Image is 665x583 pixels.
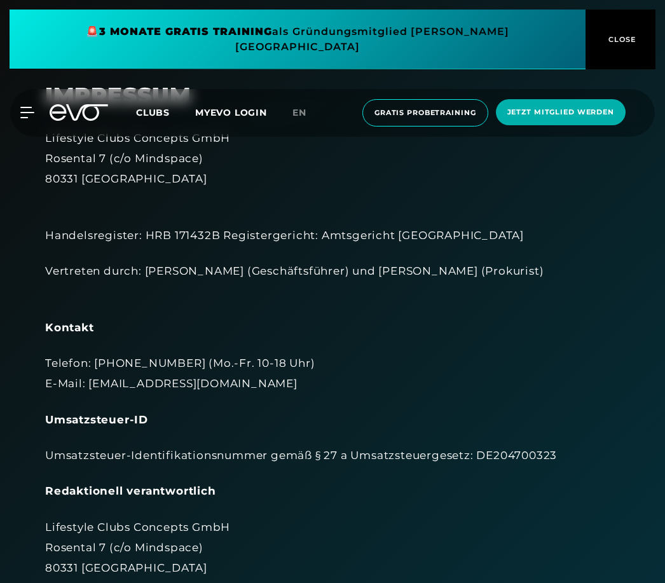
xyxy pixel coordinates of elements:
[136,106,195,118] a: Clubs
[195,107,267,118] a: MYEVO LOGIN
[359,99,492,127] a: Gratis Probetraining
[492,99,629,127] a: Jetzt Mitglied werden
[292,107,306,118] span: en
[45,353,620,394] div: Telefon: [PHONE_NUMBER] (Mo.-Fr. 10-18 Uhr) E-Mail: [EMAIL_ADDRESS][DOMAIN_NAME]
[45,128,620,189] div: Lifestyle Clubs Concepts GmbH Rosental 7 (c/o Mindspace) 80331 [GEOGRAPHIC_DATA]
[45,321,94,334] strong: Kontakt
[507,107,614,118] span: Jetzt Mitglied werden
[45,261,620,302] div: Vertreten durch: [PERSON_NAME] (Geschäftsführer) und [PERSON_NAME] (Prokurist)
[45,517,620,579] div: Lifestyle Clubs Concepts GmbH Rosental 7 (c/o Mindspace) 80331 [GEOGRAPHIC_DATA]
[374,107,476,118] span: Gratis Probetraining
[45,445,620,465] div: Umsatzsteuer-Identifikationsnummer gemäß § 27 a Umsatzsteuergesetz: DE204700323
[136,107,170,118] span: Clubs
[45,205,620,246] div: Handelsregister: HRB 171432B Registergericht: Amtsgericht [GEOGRAPHIC_DATA]
[45,413,148,426] strong: Umsatzsteuer-ID
[292,106,322,120] a: en
[586,10,655,69] button: CLOSE
[45,484,216,497] strong: Redaktionell verantwortlich
[605,34,636,45] span: CLOSE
